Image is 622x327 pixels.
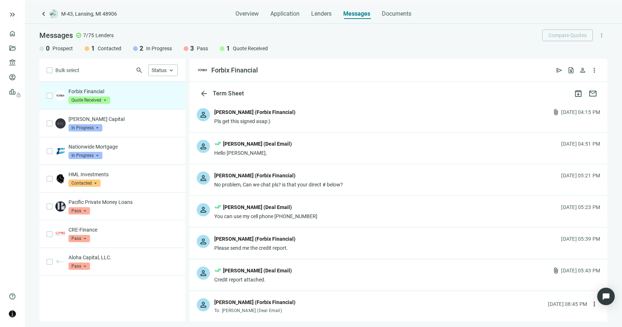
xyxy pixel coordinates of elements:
[561,267,600,275] div: [DATE] 05:43 PM
[561,108,600,116] div: [DATE] 04:15 PM
[55,229,66,239] img: c3ca3172-0736-45a5-9f6c-d6e640231ee8
[69,115,178,123] p: [PERSON_NAME] Capital
[199,174,208,182] span: person
[588,64,600,76] button: more_vert
[9,293,16,300] span: help
[214,149,292,157] div: Hello [PERSON_NAME],
[152,67,167,73] span: Status
[211,66,258,75] div: Forbix Financial
[214,276,292,283] div: Credit report attached.
[8,10,17,19] button: keyboard_double_arrow_right
[197,86,211,101] button: arrow_back
[214,213,317,220] div: You can use my cell phone [PHONE_NUMBER]
[83,32,94,39] span: 7/75
[199,300,208,309] span: person
[69,226,178,233] p: CRE-Finance
[214,181,343,188] div: No problem, Can we chat pls? is that your direct # below?
[69,171,178,178] p: HML Investments
[69,180,101,187] span: Contacted
[55,257,66,267] img: e3141642-d4f6-485e-9f1f-d98455ea0309
[233,45,268,52] span: Quote Received
[69,124,102,131] span: In Progress
[214,118,296,125] div: Pls get this signed asap:)
[199,142,208,151] span: person
[214,244,296,252] div: Please send me the credit report.
[588,298,600,310] button: more_vert
[69,263,90,270] span: Pass
[574,89,583,98] span: archive
[561,203,600,211] div: [DATE] 05:23 PM
[561,172,600,180] div: [DATE] 05:21 PM
[52,45,73,52] span: Prospect
[561,235,600,243] div: [DATE] 05:39 PM
[567,67,575,74] span: request_quote
[211,90,245,97] div: Term Sheet
[214,172,296,180] div: [PERSON_NAME] (Forbix Financial)
[61,10,117,17] span: M-43, Lansing, MI 48906
[588,89,597,98] span: mail
[552,267,560,274] span: attach_file
[577,64,588,76] button: person
[214,203,222,213] span: done_all
[55,91,66,101] img: 9c74dd18-5a3a-48e1-bbf5-cac8b8b48b2c
[168,67,175,74] span: keyboard_arrow_up
[343,10,370,17] span: Messages
[579,67,586,74] span: person
[190,44,194,53] span: 3
[9,311,16,317] img: avatar
[556,67,563,74] span: send
[223,140,292,148] div: [PERSON_NAME] (Deal Email)
[136,67,143,74] span: search
[69,96,110,104] span: Quote Received
[55,201,66,212] img: f0c8e67c-8c0e-4a2b-8b6b-48c2e6e563d8
[571,86,586,101] button: archive
[548,300,587,308] div: [DATE] 08:45 PM
[197,45,208,52] span: Pass
[553,64,565,76] button: send
[382,10,411,17] span: Documents
[311,10,332,17] span: Lenders
[50,9,58,18] img: deal-logo
[140,44,143,53] span: 2
[69,254,178,261] p: Aloha Capital, LLC.
[69,88,178,95] p: Forbix Financial
[39,9,48,18] a: keyboard_arrow_left
[598,32,605,39] span: more_vert
[235,10,259,17] span: Overview
[197,64,208,76] img: 9c74dd18-5a3a-48e1-bbf5-cac8b8b48b2c
[76,32,82,38] span: check_circle
[69,235,90,242] span: Pass
[586,86,600,101] button: mail
[55,174,66,184] img: 384926dc-cb31-43a6-84c5-09bd79558510
[55,146,66,156] img: 0bc39c7f-d7ad-4d55-b3db-8267c729b207
[69,198,178,206] p: Pacific Private Money Loans
[91,44,95,53] span: 1
[199,110,208,119] span: person
[98,45,121,52] span: Contacted
[46,44,50,53] span: 0
[591,67,598,74] span: more_vert
[214,308,296,314] div: To:
[199,205,208,214] span: person
[597,288,615,305] div: Open Intercom Messenger
[561,140,600,148] div: [DATE] 04:51 PM
[214,267,222,276] span: done_all
[69,152,102,159] span: In Progress
[214,140,222,149] span: done_all
[591,300,598,308] span: more_vert
[39,31,73,40] span: Messages
[55,66,79,74] span: Bulk select
[222,308,282,313] span: [PERSON_NAME] (Deal Email)
[552,109,560,116] span: attach_file
[69,143,178,150] p: Nationwide Mortgage
[214,298,296,306] div: [PERSON_NAME] (Forbix Financial)
[55,118,66,129] img: 050ecbbc-33a4-4638-ad42-49e587a38b20
[199,269,208,277] span: person
[146,45,172,52] span: In Progress
[214,108,296,116] div: [PERSON_NAME] (Forbix Financial)
[69,207,90,214] span: Pass
[226,44,230,53] span: 1
[223,203,292,211] div: [PERSON_NAME] (Deal Email)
